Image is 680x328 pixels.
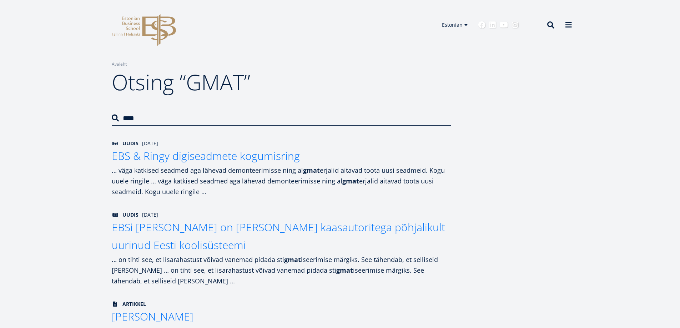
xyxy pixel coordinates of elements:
span: Uudis [112,211,138,218]
span: [DATE] [142,211,158,218]
strong: gmat [336,266,353,274]
a: Facebook [478,21,485,29]
span: [PERSON_NAME] [112,309,193,324]
strong: gmat [284,255,301,264]
div: … väga katkised seadmed aga lähevad demonteerimisse ning al erjalid aitavad toota uusi seadmeid. ... [112,165,451,197]
a: Youtube [500,21,508,29]
span: EBS & Ringy digiseadmete kogumisring [112,148,300,163]
span: Artikkel [112,301,146,308]
div: … on tihti see, et lisarahastust võivad vanemad pidada sti iseerimise märgiks. See tähendab, et s... [112,254,451,286]
a: Avaleht [112,61,127,68]
strong: gmat [303,166,320,175]
a: Linkedin [489,21,496,29]
h1: Otsing “GMAT” [112,68,451,96]
span: Uudis [112,140,138,147]
strong: gmat [342,177,359,185]
span: [DATE] [142,140,158,147]
span: EBSi [PERSON_NAME] on [PERSON_NAME] kaasautoritega põhjalikult uurinud Eesti koolisüsteemi [112,220,445,252]
a: Instagram [512,21,519,29]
